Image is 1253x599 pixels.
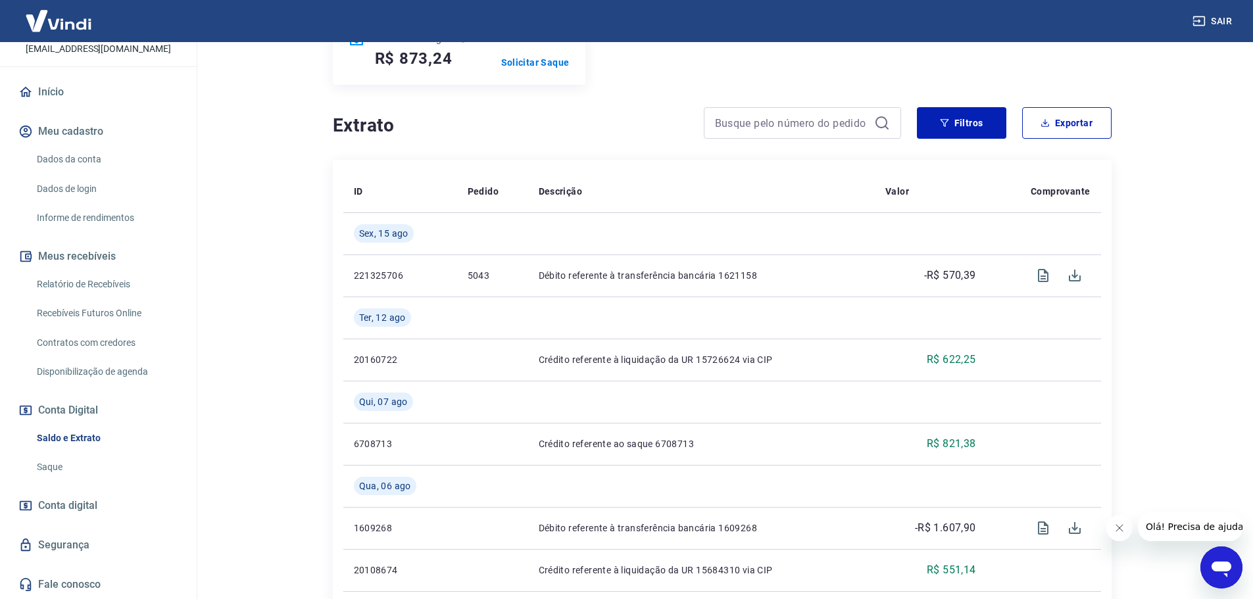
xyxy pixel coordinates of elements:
p: R$ 551,14 [927,562,976,578]
span: Qua, 06 ago [359,479,411,492]
span: Visualizar [1027,512,1059,544]
span: Conta digital [38,496,97,515]
span: Visualizar [1027,260,1059,291]
h4: Extrato [333,112,688,139]
p: -R$ 1.607,90 [915,520,976,536]
button: Meus recebíveis [16,242,181,271]
a: Dados da conta [32,146,181,173]
h5: R$ 873,24 [375,48,453,69]
p: Crédito referente ao saque 6708713 [539,437,864,450]
p: R$ 821,38 [927,436,976,452]
p: 221325706 [354,269,447,282]
a: Início [16,78,181,107]
span: Download [1059,260,1091,291]
span: Sex, 15 ago [359,227,408,240]
span: Ter, 12 ago [359,311,406,324]
p: Crédito referente à liquidação da UR 15726624 via CIP [539,353,864,366]
a: Disponibilização de agenda [32,358,181,385]
a: Saque [32,454,181,481]
a: Solicitar Saque [501,56,570,69]
p: Descrição [539,185,583,198]
button: Conta Digital [16,396,181,425]
button: Exportar [1022,107,1112,139]
p: Crédito referente à liquidação da UR 15684310 via CIP [539,563,864,577]
a: Recebíveis Futuros Online [32,300,181,327]
a: Relatório de Recebíveis [32,271,181,298]
p: Débito referente à transferência bancária 1621158 [539,269,864,282]
p: -R$ 570,39 [924,268,976,283]
a: Fale conosco [16,570,181,599]
iframe: Botão para abrir a janela de mensagens [1200,546,1242,588]
p: 1609268 [354,521,447,535]
p: 20108674 [354,563,447,577]
input: Busque pelo número do pedido [715,113,869,133]
a: Segurança [16,531,181,560]
p: Comprovante [1031,185,1090,198]
span: Olá! Precisa de ajuda? [8,9,111,20]
img: Vindi [16,1,101,41]
a: Contratos com credores [32,329,181,356]
p: Pedido [468,185,499,198]
iframe: Fechar mensagem [1106,515,1133,541]
a: Informe de rendimentos [32,204,181,231]
p: R$ 622,25 [927,352,976,368]
a: Saldo e Extrato [32,425,181,452]
p: [EMAIL_ADDRESS][DOMAIN_NAME] [26,42,171,56]
a: Conta digital [16,491,181,520]
a: Dados de login [32,176,181,203]
button: Meu cadastro [16,117,181,146]
button: Sair [1190,9,1237,34]
span: Download [1059,512,1091,544]
p: Valor [885,185,909,198]
iframe: Mensagem da empresa [1138,512,1242,541]
p: Débito referente à transferência bancária 1609268 [539,521,864,535]
p: 20160722 [354,353,447,366]
p: 6708713 [354,437,447,450]
p: 5043 [468,269,518,282]
span: Qui, 07 ago [359,395,408,408]
p: ID [354,185,363,198]
button: Filtros [917,107,1006,139]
